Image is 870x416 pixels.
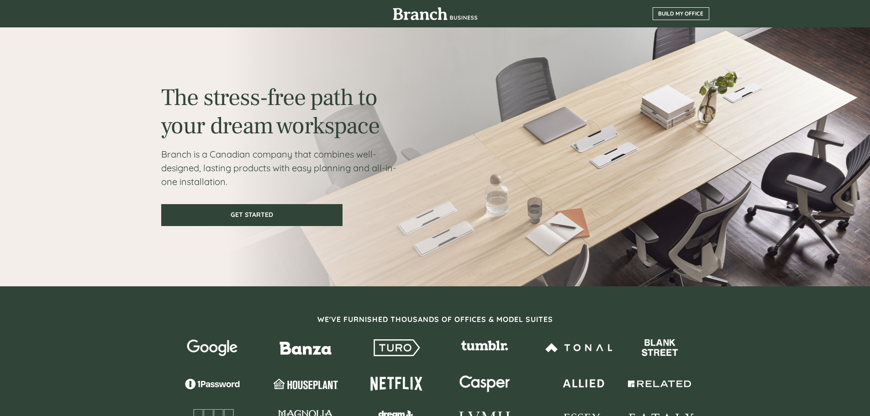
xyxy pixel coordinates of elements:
a: BUILD MY OFFICE [653,7,709,20]
span: WE'VE FURNISHED THOUSANDS OF OFFICES & MODEL SUITES [317,315,553,324]
a: GET STARTED [161,204,343,226]
span: GET STARTED [162,211,342,219]
span: The stress-free path to your dream workspace [161,82,380,141]
input: Submit [91,178,139,197]
span: BUILD MY OFFICE [653,11,709,17]
span: Branch is a Canadian company that combines well-designed, lasting products with easy planning and... [161,148,396,187]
